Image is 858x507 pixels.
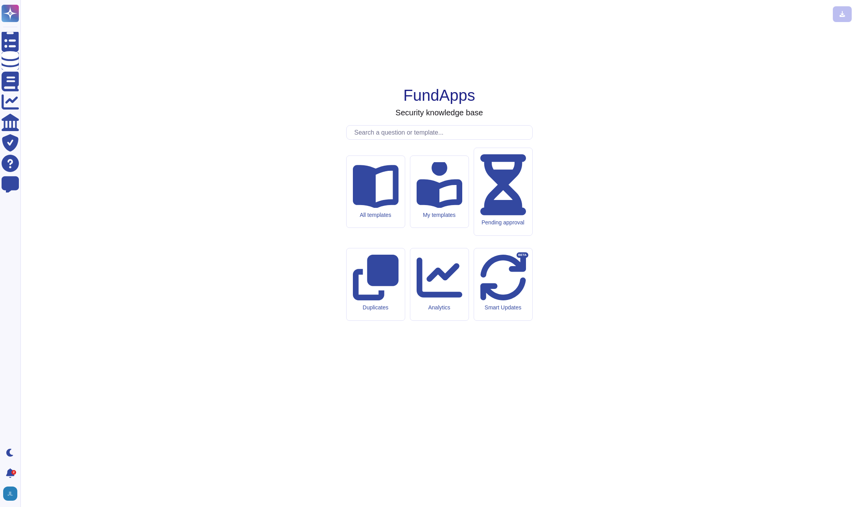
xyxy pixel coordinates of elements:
div: 2 [11,470,16,475]
div: Smart Updates [480,304,526,311]
input: Search a question or template... [351,126,532,139]
h3: Security knowledge base [395,108,483,117]
div: My templates [417,212,462,218]
div: All templates [353,212,399,218]
div: Analytics [417,304,462,311]
div: Duplicates [353,304,399,311]
img: user [3,487,17,501]
h1: FundApps [403,86,475,105]
div: BETA [517,252,528,258]
div: Pending approval [480,219,526,226]
button: user [2,485,23,502]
